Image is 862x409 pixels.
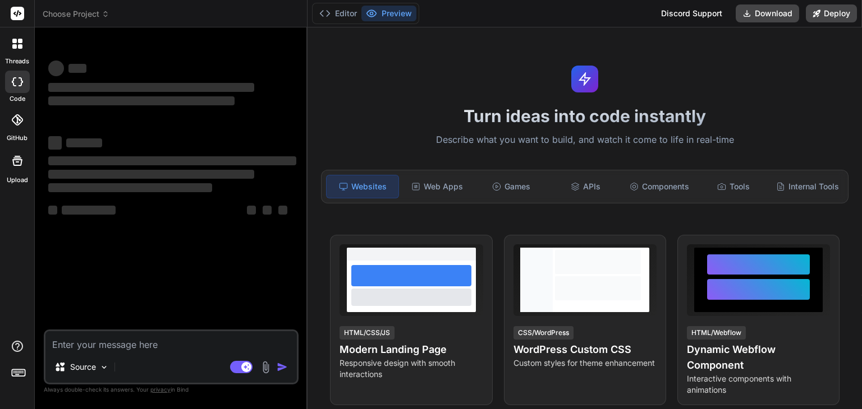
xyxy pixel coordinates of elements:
p: Describe what you want to build, and watch it come to life in real-time [314,133,855,147]
p: Source [70,361,96,373]
span: ‌ [68,64,86,73]
img: icon [277,361,288,373]
h4: Dynamic Webflow Component [687,342,830,373]
span: ‌ [247,206,256,215]
label: threads [5,57,29,66]
label: code [10,94,25,104]
div: Components [623,175,695,198]
span: ‌ [48,61,64,76]
button: Deploy [806,4,857,22]
span: ‌ [62,206,116,215]
p: Always double-check its answers. Your in Bind [44,384,299,395]
h4: WordPress Custom CSS [513,342,657,357]
h4: Modern Landing Page [340,342,483,357]
div: Web Apps [401,175,473,198]
span: ‌ [48,83,254,92]
span: Choose Project [43,8,109,20]
span: privacy [150,386,171,393]
div: APIs [549,175,621,198]
span: ‌ [278,206,287,215]
span: ‌ [48,206,57,215]
button: Preview [361,6,416,21]
div: Websites [326,175,399,198]
button: Download [736,4,799,22]
p: Interactive components with animations [687,373,830,396]
p: Responsive design with smooth interactions [340,357,483,380]
span: ‌ [48,96,235,105]
button: Editor [315,6,361,21]
span: ‌ [48,156,296,165]
div: Discord Support [654,4,729,22]
p: Custom styles for theme enhancement [513,357,657,369]
div: HTML/CSS/JS [340,326,395,340]
img: attachment [259,361,272,374]
label: Upload [7,175,28,185]
div: Tools [698,175,769,198]
span: ‌ [66,138,102,147]
div: Internal Tools [772,175,843,198]
span: ‌ [48,136,62,150]
div: CSS/WordPress [513,326,574,340]
span: ‌ [263,206,272,215]
img: Pick Models [99,362,109,372]
div: HTML/Webflow [687,326,746,340]
span: ‌ [48,170,254,179]
span: ‌ [48,183,212,192]
h1: Turn ideas into code instantly [314,106,855,126]
div: Games [475,175,547,198]
label: GitHub [7,133,27,143]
